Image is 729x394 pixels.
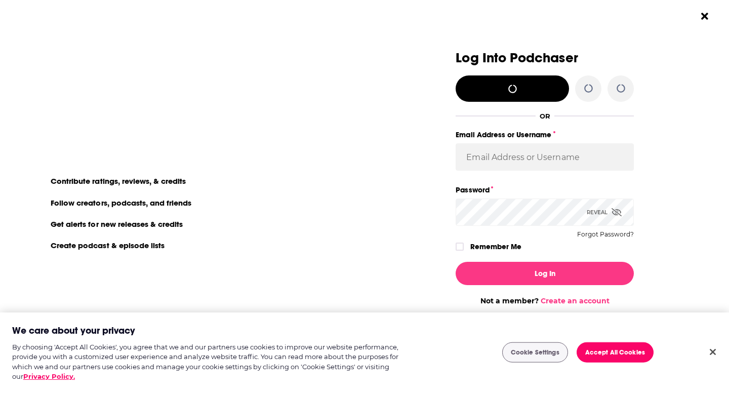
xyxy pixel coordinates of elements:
li: Contribute ratings, reviews, & credits [45,174,193,187]
button: Cookie Settings [502,342,568,363]
div: By choosing 'Accept All Cookies', you agree that we and our partners use cookies to improve our w... [12,342,401,382]
li: On Podchaser you can: [45,156,247,166]
li: Follow creators, podcasts, and friends [45,196,199,209]
label: Email Address or Username [456,128,634,141]
a: More information about your privacy, opens in a new tab [23,372,75,380]
li: Get alerts for new releases & credits [45,217,190,230]
button: Close [702,341,724,363]
h3: Log Into Podchaser [456,51,634,65]
button: Forgot Password? [577,231,634,238]
div: Reveal [587,199,622,226]
label: Remember Me [470,240,521,253]
div: You need to login or register to view this page. [45,51,275,87]
div: Not a member? [456,296,634,305]
h2: We care about your privacy [12,325,135,337]
div: OR [540,112,550,120]
a: Create an account [541,296,610,305]
button: Log In [456,262,634,285]
label: Password [456,183,634,196]
button: Close Button [695,7,714,26]
input: Email Address or Username [456,143,634,171]
li: Create podcast & episode lists [45,239,172,252]
button: Accept All Cookies [577,342,654,363]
